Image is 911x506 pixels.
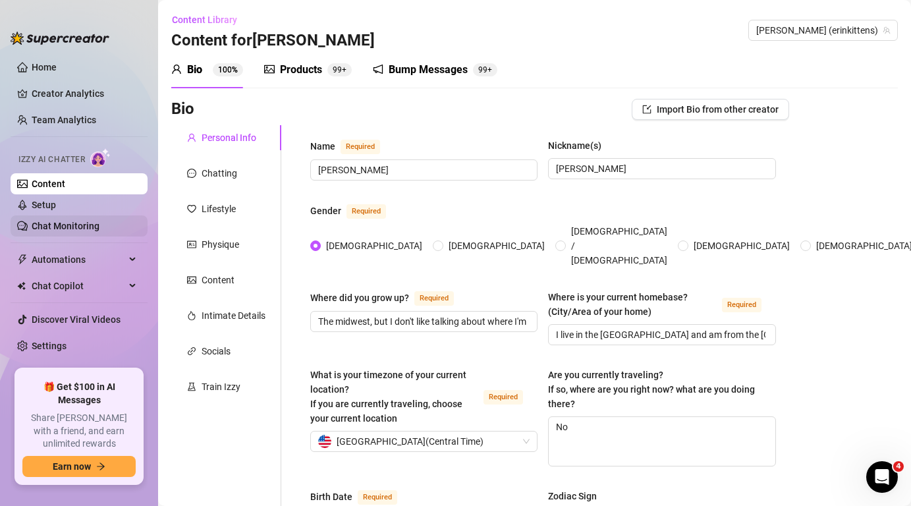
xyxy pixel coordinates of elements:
[310,370,466,424] span: What is your timezone of your current location? If you are currently traveling, choose your curre...
[688,239,795,253] span: [DEMOGRAPHIC_DATA]
[18,154,85,166] span: Izzy AI Chatter
[443,239,550,253] span: [DEMOGRAPHIC_DATA]
[202,273,235,287] div: Content
[883,26,891,34] span: team
[17,281,26,291] img: Chat Copilot
[32,275,125,296] span: Chat Copilot
[187,169,196,178] span: message
[548,370,755,409] span: Are you currently traveling? If so, where are you right now? what are you doing there?
[280,62,322,78] div: Products
[632,99,789,120] button: Import Bio from other creator
[171,99,194,120] h3: Bio
[32,179,65,189] a: Content
[171,9,248,30] button: Content Library
[318,163,527,177] input: Name
[318,314,527,329] input: Where did you grow up?
[32,221,99,231] a: Chat Monitoring
[414,291,454,306] span: Required
[213,63,243,76] sup: 100%
[187,62,202,78] div: Bio
[90,148,111,167] img: AI Chatter
[337,432,483,451] span: [GEOGRAPHIC_DATA] ( Central Time )
[548,489,606,503] label: Zodiac Sign
[310,290,468,306] label: Where did you grow up?
[310,490,352,504] div: Birth Date
[187,275,196,285] span: picture
[346,204,386,219] span: Required
[310,489,412,505] label: Birth Date
[202,344,231,358] div: Socials
[22,456,136,477] button: Earn nowarrow-right
[202,166,237,181] div: Chatting
[172,14,237,25] span: Content Library
[11,32,109,45] img: logo-BBDzfeDw.svg
[310,204,341,218] div: Gender
[556,161,765,176] input: Nickname(s)
[202,308,265,323] div: Intimate Details
[310,203,400,219] label: Gender
[187,204,196,213] span: heart
[473,63,497,76] sup: 106
[556,327,765,342] input: Where is your current homebase? (City/Area of your home)
[171,64,182,74] span: user
[187,347,196,356] span: link
[96,462,105,471] span: arrow-right
[32,249,125,270] span: Automations
[32,314,121,325] a: Discover Viral Videos
[548,138,601,153] div: Nickname(s)
[202,237,239,252] div: Physique
[32,341,67,351] a: Settings
[389,62,468,78] div: Bump Messages
[32,62,57,72] a: Home
[866,461,898,493] iframe: Intercom live chat
[171,30,375,51] h3: Content for [PERSON_NAME]
[358,490,397,505] span: Required
[548,138,611,153] label: Nickname(s)
[187,382,196,391] span: experiment
[373,64,383,74] span: notification
[321,239,428,253] span: [DEMOGRAPHIC_DATA]
[327,63,352,76] sup: 140
[548,290,716,319] div: Where is your current homebase? (City/Area of your home)
[202,202,236,216] div: Lifestyle
[756,20,890,40] span: Erin (erinkittens)
[310,291,409,305] div: Where did you grow up?
[187,311,196,320] span: fire
[264,64,275,74] span: picture
[22,412,136,451] span: Share [PERSON_NAME] with a friend, and earn unlimited rewards
[32,83,137,104] a: Creator Analytics
[53,461,91,472] span: Earn now
[22,381,136,407] span: 🎁 Get $100 in AI Messages
[202,130,256,145] div: Personal Info
[341,140,380,154] span: Required
[318,435,331,448] img: us
[548,290,775,319] label: Where is your current homebase? (City/Area of your home)
[483,390,523,405] span: Required
[187,240,196,249] span: idcard
[310,139,335,154] div: Name
[32,115,96,125] a: Team Analytics
[310,138,395,154] label: Name
[722,298,761,312] span: Required
[32,200,56,210] a: Setup
[17,254,28,265] span: thunderbolt
[202,379,240,394] div: Train Izzy
[657,104,779,115] span: Import Bio from other creator
[566,224,673,267] span: [DEMOGRAPHIC_DATA] / [DEMOGRAPHIC_DATA]
[549,417,775,466] textarea: No
[642,105,651,114] span: import
[187,133,196,142] span: user
[893,461,904,472] span: 4
[548,489,597,503] div: Zodiac Sign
